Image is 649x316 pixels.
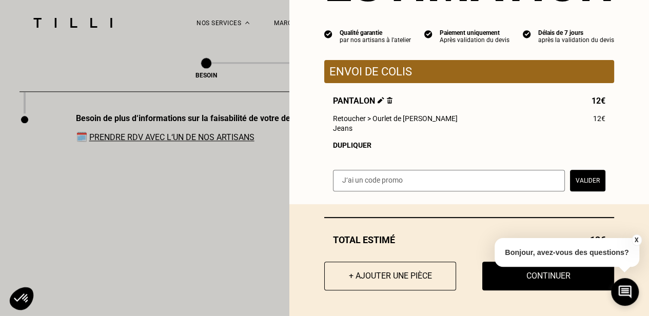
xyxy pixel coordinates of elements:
div: Qualité garantie [340,29,411,36]
p: Envoi de colis [329,65,609,78]
img: icon list info [324,29,332,38]
span: 12€ [592,96,605,106]
p: Bonjour, avez-vous des questions? [495,238,639,267]
img: Supprimer [387,97,392,104]
div: par nos artisans à l'atelier [340,36,411,44]
img: icon list info [523,29,531,38]
button: + Ajouter une pièce [324,262,456,290]
div: Délais de 7 jours [538,29,614,36]
div: après la validation du devis [538,36,614,44]
div: Total estimé [324,234,614,245]
img: Éditer [378,97,384,104]
span: Retoucher > Ourlet de [PERSON_NAME] [333,114,458,123]
span: 12€ [593,114,605,123]
button: Continuer [482,262,614,290]
span: Pantalon [333,96,392,106]
div: Dupliquer [333,141,605,149]
button: X [631,234,641,246]
div: Paiement uniquement [440,29,509,36]
span: Jeans [333,124,352,132]
img: icon list info [424,29,432,38]
div: Après validation du devis [440,36,509,44]
input: J‘ai un code promo [333,170,565,191]
button: Valider [570,170,605,191]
